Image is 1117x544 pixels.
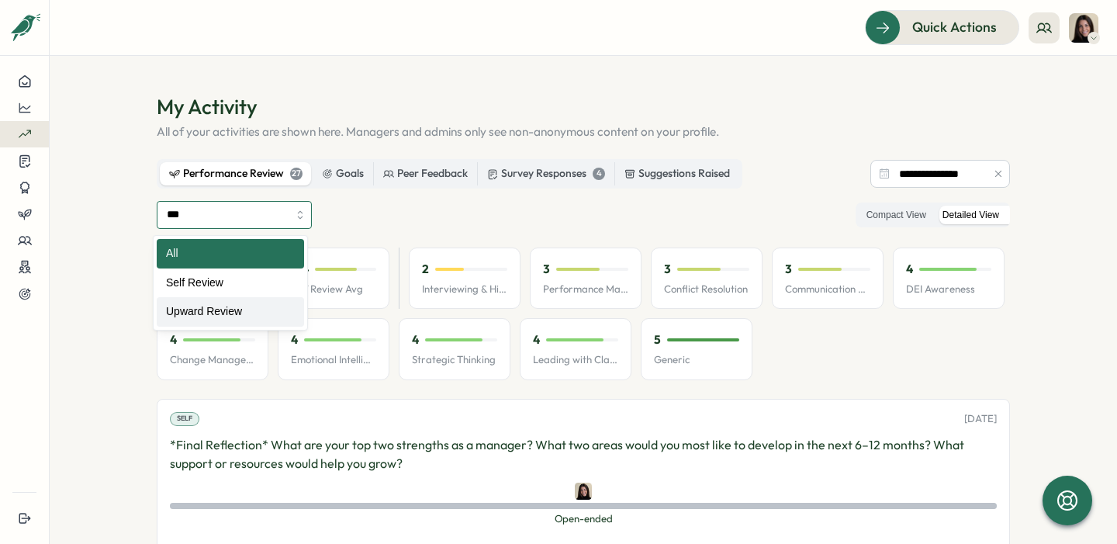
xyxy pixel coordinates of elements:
[291,282,376,296] p: Self Review Avg
[422,261,429,278] p: 2
[859,206,934,225] label: Compact View
[383,165,468,182] div: Peer Feedback
[170,435,997,474] p: *Final Reflection* What are your top two strengths as a manager? What two areas would you most li...
[593,168,605,180] div: 4
[412,353,497,367] p: Strategic Thinking
[543,282,628,296] p: Performance Management
[964,412,997,426] p: [DATE]
[664,261,671,278] p: 3
[1069,13,1098,43] img: Lauren Hymanson
[664,282,749,296] p: Conflict Resolution
[170,331,177,348] p: 4
[935,206,1007,225] label: Detailed View
[157,269,304,298] div: Self Review
[291,331,298,348] p: 4
[533,331,540,348] p: 4
[624,165,730,182] div: Suggestions Raised
[785,261,792,278] p: 3
[906,261,913,278] p: 4
[575,483,592,500] img: Lauren Hymanson
[654,331,661,348] p: 5
[157,123,1010,140] p: All of your activities are shown here. Managers and admins only see non-anonymous content on your...
[654,353,739,367] p: Generic
[169,165,303,182] div: Performance Review
[322,165,364,182] div: Goals
[533,353,618,367] p: Leading with Clarity & Confidence
[170,512,997,526] span: Open-ended
[157,239,304,269] div: All
[170,353,255,367] p: Change Management
[543,261,550,278] p: 3
[912,17,997,37] span: Quick Actions
[170,412,199,426] div: Self
[785,282,870,296] p: Communication Skills
[291,353,376,367] p: Emotional Intelligence
[865,10,1019,44] button: Quick Actions
[906,282,991,296] p: DEI Awareness
[157,297,304,327] div: Upward Review
[290,168,303,180] div: 27
[412,331,419,348] p: 4
[487,165,605,182] div: Survey Responses
[157,93,1010,120] h1: My Activity
[422,282,507,296] p: Interviewing & Hiring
